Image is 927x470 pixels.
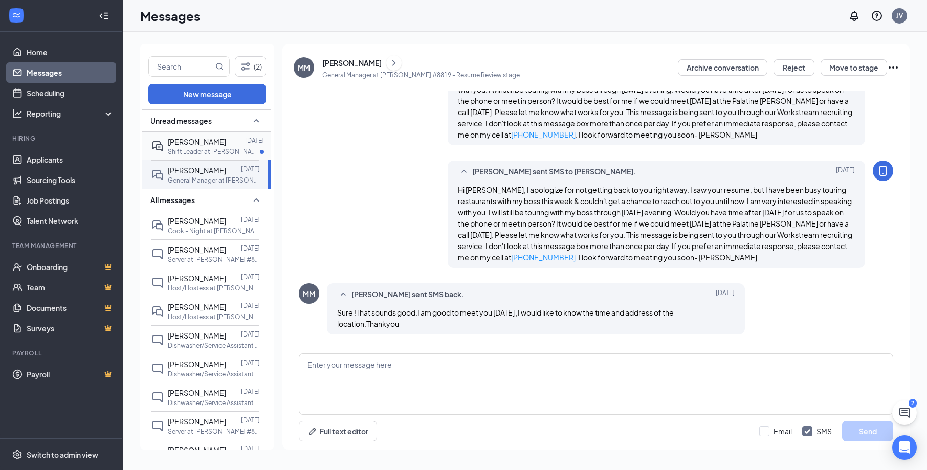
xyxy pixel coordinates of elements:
[12,108,23,119] svg: Analysis
[168,388,226,397] span: [PERSON_NAME]
[27,298,114,318] a: DocumentsCrown
[298,62,310,73] div: MM
[716,288,735,301] span: [DATE]
[168,341,260,350] p: Dishwasher/Service Assistant at [PERSON_NAME] #8819
[168,312,260,321] p: Host/Hostess at [PERSON_NAME] #8819
[27,364,114,385] a: PayrollCrown
[27,318,114,339] a: SurveysCrown
[458,166,470,178] svg: SmallChevronUp
[877,165,889,177] svg: MobileSms
[887,61,899,74] svg: Ellipses
[168,137,226,146] span: [PERSON_NAME]
[848,10,860,22] svg: Notifications
[168,227,260,235] p: Cook - Night at [PERSON_NAME] #8819
[458,185,852,262] span: Hi [PERSON_NAME], I apologize for not getting back to you right away. I saw your resume, but I ha...
[250,194,262,206] svg: SmallChevronUp
[386,55,402,71] button: ChevronRight
[151,420,164,432] svg: ChatInactive
[241,359,260,367] p: [DATE]
[241,244,260,253] p: [DATE]
[168,147,260,156] p: Shift Leader at [PERSON_NAME] #8819
[168,274,226,283] span: [PERSON_NAME]
[458,62,852,139] span: Hi [PERSON_NAME], I apologize for not getting back to you right away. I saw your resume, but I ha...
[168,445,226,455] span: [PERSON_NAME]
[12,134,112,143] div: Hiring
[337,308,674,328] span: Sure !That sounds good.I am good to meet you [DATE] ,I would like to know the time and address of...
[11,10,21,20] svg: WorkstreamLogo
[148,84,266,104] button: New message
[151,391,164,404] svg: ChatInactive
[149,57,213,76] input: Search
[892,400,917,425] button: ChatActive
[27,62,114,83] a: Messages
[168,417,226,426] span: [PERSON_NAME]
[151,248,164,260] svg: ChatInactive
[241,444,260,453] p: [DATE]
[241,416,260,424] p: [DATE]
[241,387,260,396] p: [DATE]
[27,190,114,211] a: Job Postings
[511,253,576,262] a: [PHONE_NUMBER]
[322,58,382,68] div: [PERSON_NAME]
[168,427,260,436] p: Server at [PERSON_NAME] #8819
[241,273,260,281] p: [DATE]
[896,11,903,20] div: JV
[151,140,164,152] svg: ActiveDoubleChat
[150,116,212,126] span: Unread messages
[151,363,164,375] svg: ChatInactive
[250,115,262,127] svg: SmallChevronUp
[168,370,260,378] p: Dishwasher/Service Assistant at [PERSON_NAME] #8819
[151,449,164,461] svg: ChatInactive
[239,60,252,73] svg: Filter
[168,398,260,407] p: Dishwasher/Service Assistant at [PERSON_NAME] #8819
[168,166,226,175] span: [PERSON_NAME]
[140,7,200,25] h1: Messages
[241,330,260,339] p: [DATE]
[241,165,260,173] p: [DATE]
[150,195,195,205] span: All messages
[27,83,114,103] a: Scheduling
[774,59,814,76] button: Reject
[168,245,226,254] span: [PERSON_NAME]
[842,421,893,441] button: Send
[151,169,164,181] svg: DoubleChat
[678,59,767,76] button: Archive conversation
[27,450,98,460] div: Switch to admin view
[168,284,260,293] p: Host/Hostess at [PERSON_NAME] #8819
[322,71,520,79] p: General Manager at [PERSON_NAME] #8819 - Resume Review stage
[871,10,883,22] svg: QuestionInfo
[151,334,164,346] svg: ChatInactive
[241,215,260,224] p: [DATE]
[12,349,112,357] div: Payroll
[27,211,114,231] a: Talent Network
[307,426,318,436] svg: Pen
[168,176,260,185] p: General Manager at [PERSON_NAME] #8819
[245,136,264,145] p: [DATE]
[909,399,917,408] div: 2
[99,11,109,21] svg: Collapse
[836,166,855,178] span: [DATE]
[27,149,114,170] a: Applicants
[151,305,164,318] svg: DoubleChat
[215,62,224,71] svg: MagnifyingGlass
[27,42,114,62] a: Home
[27,170,114,190] a: Sourcing Tools
[27,277,114,298] a: TeamCrown
[168,331,226,340] span: [PERSON_NAME]
[511,130,576,139] a: [PHONE_NUMBER]
[303,288,315,299] div: MM
[351,288,464,301] span: [PERSON_NAME] sent SMS back.
[892,435,917,460] div: Open Intercom Messenger
[241,301,260,310] p: [DATE]
[168,255,260,264] p: Server at [PERSON_NAME] #8819
[27,108,115,119] div: Reporting
[299,421,377,441] button: Full text editorPen
[12,450,23,460] svg: Settings
[389,57,399,69] svg: ChevronRight
[821,59,887,76] button: Move to stage
[168,360,226,369] span: [PERSON_NAME]
[27,257,114,277] a: OnboardingCrown
[12,241,112,250] div: Team Management
[337,288,349,301] svg: SmallChevronUp
[168,216,226,226] span: [PERSON_NAME]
